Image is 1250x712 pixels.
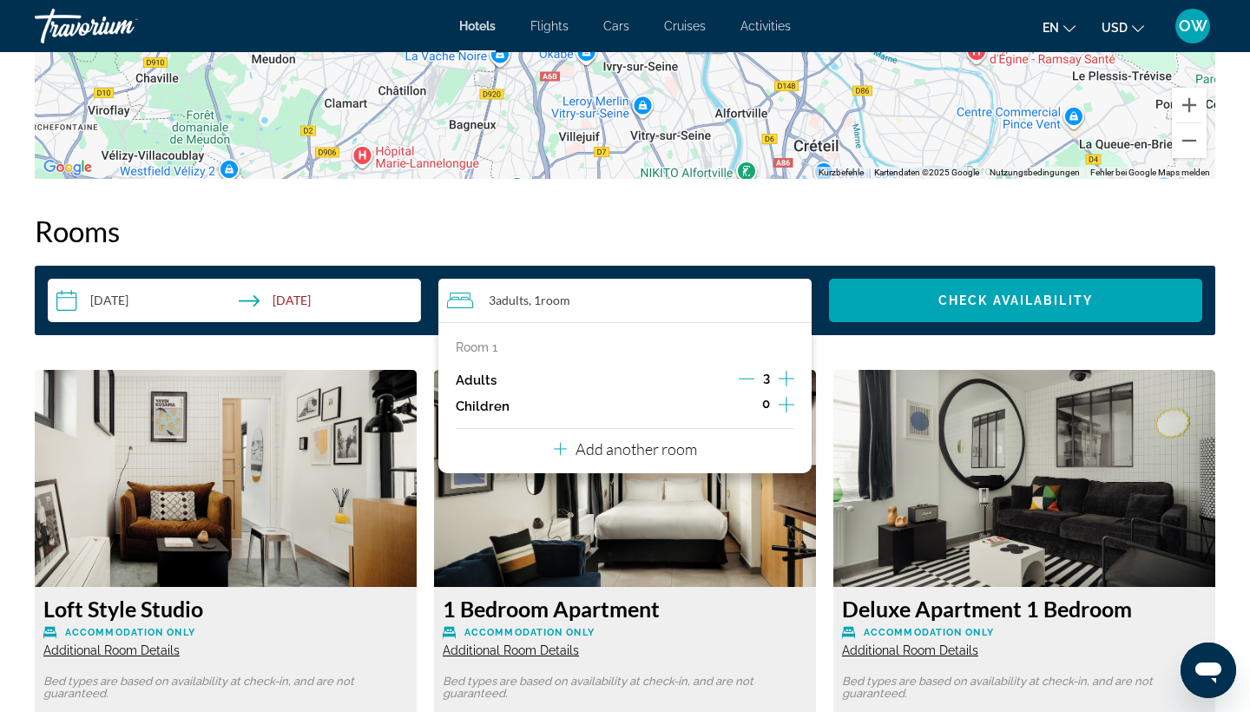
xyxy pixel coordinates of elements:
[739,370,754,391] button: Decrement adults
[456,373,497,388] p: Adults
[762,397,770,411] span: 0
[576,439,697,458] p: Add another room
[1043,21,1059,35] span: en
[833,370,1215,587] img: 92d97196-5cd8-4c62-aa69-4e5c01399576.jpeg
[529,293,570,307] span: , 1
[1170,8,1215,44] button: User Menu
[779,367,794,393] button: Increment adults
[1172,123,1207,158] button: Verkleinern
[1090,168,1210,177] a: Fehler bei Google Maps melden
[434,370,816,587] img: 88793623-649a-435b-8a8c-b67d82ea61d5.jpeg
[819,167,864,179] button: Kurzbefehle
[43,596,408,622] h3: Loft Style Studio
[43,676,408,700] p: Bed types are based on availability at check-in, and are not guaranteed.
[39,156,96,179] img: Google
[664,19,706,33] a: Cruises
[1043,15,1076,40] button: Change language
[489,293,529,307] span: 3
[496,293,529,307] span: Adults
[43,643,180,657] span: Additional Room Details
[456,340,497,354] p: Room 1
[1102,15,1144,40] button: Change currency
[842,643,978,657] span: Additional Room Details
[779,393,794,419] button: Increment children
[990,168,1080,177] a: Nutzungsbedingungen (wird in neuem Tab geöffnet)
[1172,88,1207,122] button: Vergrößern
[39,156,96,179] a: Dieses Gebiet in Google Maps öffnen (in neuem Fenster)
[541,293,570,307] span: Room
[874,168,979,177] span: Kartendaten ©2025 Google
[48,279,421,322] button: Check-in date: Nov 28, 2025 Check-out date: Nov 30, 2025
[842,596,1207,622] h3: Deluxe Apartment 1 Bedroom
[65,627,195,638] span: Accommodation Only
[740,19,791,33] a: Activities
[459,19,496,33] a: Hotels
[554,429,697,465] button: Add another room
[829,279,1202,322] button: Check Availability
[864,627,994,638] span: Accommodation Only
[35,3,208,49] a: Travorium
[842,676,1207,700] p: Bed types are based on availability at check-in, and are not guaranteed.
[1102,21,1128,35] span: USD
[443,643,579,657] span: Additional Room Details
[48,279,1202,322] div: Search widget
[464,627,595,638] span: Accommodation Only
[438,279,812,322] button: Travelers: 3 adults, 0 children
[763,371,770,385] span: 3
[530,19,569,33] a: Flights
[35,370,417,587] img: 08105650-2c47-400e-b11f-eba1fdce0f6e.jpeg
[456,399,510,414] p: Children
[938,293,1093,307] span: Check Availability
[443,676,807,700] p: Bed types are based on availability at check-in, and are not guaranteed.
[1179,17,1207,35] span: OW
[443,596,807,622] h3: 1 Bedroom Apartment
[603,19,629,33] a: Cars
[35,214,1215,248] h2: Rooms
[1181,643,1236,698] iframe: Schaltfläche zum Öffnen des Messaging-Fensters; Konversation läuft
[738,396,753,417] button: Decrement children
